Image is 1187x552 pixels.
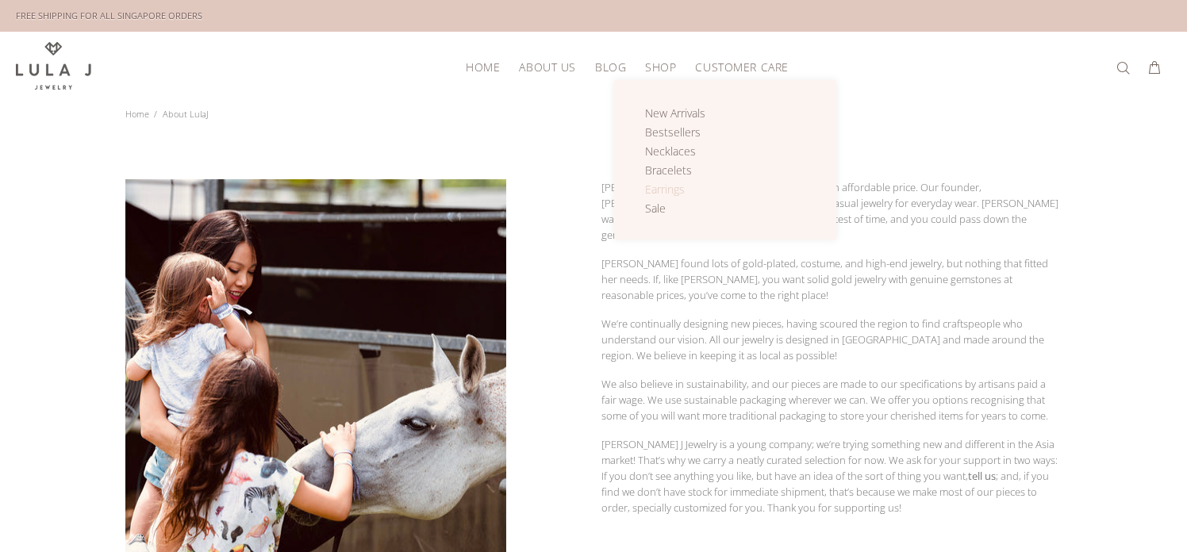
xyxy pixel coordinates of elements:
a: tell us [968,469,996,483]
a: Bracelets [645,161,724,180]
a: BLOG [586,55,636,79]
a: Earrings [645,180,724,199]
a: HOME [456,55,509,79]
span: Necklaces [645,144,696,159]
span: New Arrivals [645,105,705,121]
span: ABOUT US [519,61,575,73]
li: About LulaJ [154,103,213,125]
p: We’re continually designing new pieces, having scoured the region to find craftspeople who unders... [601,316,1062,363]
a: Necklaces [645,142,724,161]
p: [PERSON_NAME] J Jewelry is a young company; we’re trying something new and different in the Asia ... [601,436,1062,516]
span: CUSTOMER CARE [695,61,788,73]
p: We also believe in sustainability, and our pieces are made to our specifications by artisans paid... [601,376,1062,424]
a: ABOUT US [509,55,585,79]
span: SHOP [645,61,676,73]
span: Bracelets [645,163,692,178]
span: HOME [466,61,500,73]
a: Home [125,108,149,120]
span: Sale [645,201,666,216]
p: [PERSON_NAME] found lots of gold-plated, costume, and high-end jewelry, but nothing that fitted h... [601,255,1062,303]
span: Earrings [645,182,685,197]
a: CUSTOMER CARE [686,55,788,79]
p: [PERSON_NAME] J Jewelry provides fine jewelry at an affordable price. Our founder, [PERSON_NAME],... [601,179,1062,243]
a: New Arrivals [645,104,724,123]
a: SHOP [636,55,686,79]
a: Sale [645,199,724,218]
a: Bestsellers [645,123,724,142]
span: BLOG [595,61,626,73]
div: FREE SHIPPING FOR ALL SINGAPORE ORDERS [16,7,202,25]
span: Bestsellers [645,125,701,140]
